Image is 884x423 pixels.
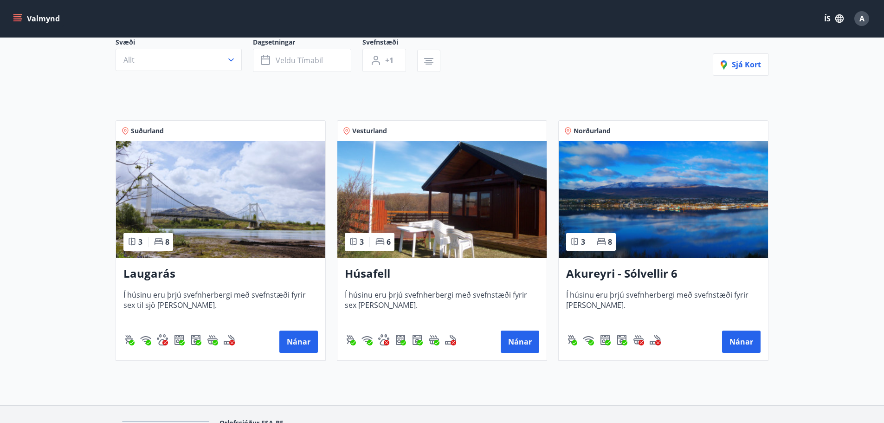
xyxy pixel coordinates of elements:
button: ÍS [819,10,849,27]
div: Þvottavél [190,334,201,345]
div: Gasgrill [123,334,135,345]
div: Uppþvottavél [395,334,406,345]
img: Dl16BY4EX9PAW649lg1C3oBuIaAsR6QVDQBO2cTm.svg [616,334,627,345]
img: Paella dish [337,141,547,258]
img: h89QDIuHlAdpqTriuIvuEWkTH976fOgBEOOeu1mi.svg [428,334,439,345]
div: Þráðlaust net [583,334,594,345]
div: Reykingar / Vape [445,334,456,345]
span: Í húsinu eru þrjú svefnherbergi með svefnstæði fyrir sex til sjö [PERSON_NAME]. [123,290,318,320]
img: HJRyFFsYp6qjeUYhR4dAD8CaCEsnIFYZ05miwXoh.svg [583,334,594,345]
img: QNIUl6Cv9L9rHgMXwuzGLuiJOj7RKqxk9mBFPqjq.svg [650,334,661,345]
span: Allt [123,55,135,65]
button: Nánar [722,331,761,353]
div: Þráðlaust net [140,334,151,345]
div: Þvottavél [412,334,423,345]
span: +1 [385,55,394,65]
img: ZXjrS3QKesehq6nQAPjaRuRTI364z8ohTALB4wBr.svg [566,334,577,345]
h3: Húsafell [345,266,539,282]
img: pxcaIm5dSOV3FS4whs1soiYWTwFQvksT25a9J10C.svg [157,334,168,345]
div: Þvottavél [616,334,627,345]
span: Norðurland [574,126,611,136]
img: Dl16BY4EX9PAW649lg1C3oBuIaAsR6QVDQBO2cTm.svg [412,334,423,345]
img: h89QDIuHlAdpqTriuIvuEWkTH976fOgBEOOeu1mi.svg [633,334,644,345]
img: Dl16BY4EX9PAW649lg1C3oBuIaAsR6QVDQBO2cTm.svg [190,334,201,345]
h3: Akureyri - Sólvellir 6 [566,266,761,282]
div: Uppþvottavél [600,334,611,345]
span: A [859,13,865,24]
span: Svefnstæði [362,38,417,49]
span: Svæði [116,38,253,49]
div: Gæludýr [157,334,168,345]
div: Gasgrill [566,334,577,345]
span: Í húsinu eru þrjú svefnherbergi með svefnstæði fyrir sex [PERSON_NAME]. [345,290,539,320]
img: Paella dish [116,141,325,258]
div: Heitur pottur [428,334,439,345]
img: 7hj2GulIrg6h11dFIpsIzg8Ak2vZaScVwTihwv8g.svg [600,334,611,345]
span: 3 [138,237,142,247]
img: Paella dish [559,141,768,258]
h3: Laugarás [123,266,318,282]
button: Nánar [501,331,539,353]
button: Veldu tímabil [253,49,351,72]
button: +1 [362,49,406,72]
img: ZXjrS3QKesehq6nQAPjaRuRTI364z8ohTALB4wBr.svg [123,334,135,345]
div: Gæludýr [378,334,389,345]
span: Dagsetningar [253,38,362,49]
img: HJRyFFsYp6qjeUYhR4dAD8CaCEsnIFYZ05miwXoh.svg [140,334,151,345]
button: A [851,7,873,30]
div: Uppþvottavél [174,334,185,345]
div: Þráðlaust net [361,334,373,345]
span: 8 [608,237,612,247]
button: Nánar [279,331,318,353]
span: 8 [165,237,169,247]
img: HJRyFFsYp6qjeUYhR4dAD8CaCEsnIFYZ05miwXoh.svg [361,334,373,345]
img: pxcaIm5dSOV3FS4whs1soiYWTwFQvksT25a9J10C.svg [378,334,389,345]
img: h89QDIuHlAdpqTriuIvuEWkTH976fOgBEOOeu1mi.svg [207,334,218,345]
img: 7hj2GulIrg6h11dFIpsIzg8Ak2vZaScVwTihwv8g.svg [395,334,406,345]
span: 6 [387,237,391,247]
span: Í húsinu eru þrjú svefnherbergi með svefnstæði fyrir [PERSON_NAME]. [566,290,761,320]
div: Reykingar / Vape [650,334,661,345]
span: Sjá kort [721,59,761,70]
span: 3 [360,237,364,247]
img: QNIUl6Cv9L9rHgMXwuzGLuiJOj7RKqxk9mBFPqjq.svg [224,334,235,345]
span: Veldu tímabil [276,55,323,65]
div: Reykingar / Vape [224,334,235,345]
button: menu [11,10,64,27]
span: Vesturland [352,126,387,136]
span: 3 [581,237,585,247]
button: Allt [116,49,242,71]
img: ZXjrS3QKesehq6nQAPjaRuRTI364z8ohTALB4wBr.svg [345,334,356,345]
img: QNIUl6Cv9L9rHgMXwuzGLuiJOj7RKqxk9mBFPqjq.svg [445,334,456,345]
div: Gasgrill [345,334,356,345]
div: Heitur pottur [633,334,644,345]
button: Sjá kort [713,53,769,76]
img: 7hj2GulIrg6h11dFIpsIzg8Ak2vZaScVwTihwv8g.svg [174,334,185,345]
div: Heitur pottur [207,334,218,345]
span: Suðurland [131,126,164,136]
